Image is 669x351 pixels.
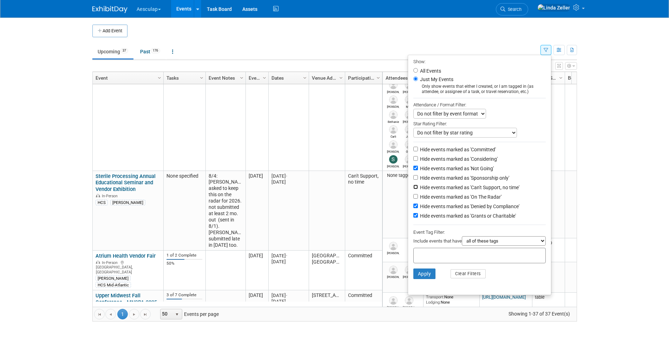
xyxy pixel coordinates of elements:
div: 50% [166,261,202,266]
span: 37 [120,48,128,53]
img: Jack Griffin [405,125,413,134]
span: Column Settings [375,75,381,81]
div: Bethanie Burke [387,119,399,124]
img: Linda Zeller [537,4,570,12]
div: [PERSON_NAME] [110,200,145,205]
button: Clear Filters [451,269,486,278]
span: Search [505,7,522,12]
div: Include events that have [413,236,546,248]
span: In-Person [102,194,120,198]
a: Column Settings [557,72,565,82]
a: Booth Number [568,72,582,84]
div: Dave Mittl [403,119,415,124]
img: In-Person Event [96,194,100,197]
span: Go to the first page [97,312,102,317]
label: Hide events marked as 'Committed' [419,146,496,153]
div: Show: [413,57,546,66]
label: Hide events marked as 'Can't Support, no time' [419,184,519,191]
img: Kevin Neuhs [405,81,413,89]
a: Dates [271,72,304,84]
div: Morgan Lee [387,305,399,309]
span: Column Settings [199,75,204,81]
div: None specified [166,173,202,179]
img: Michael Kane [405,266,413,274]
div: [DATE] [271,179,306,185]
a: Upcoming37 [92,45,133,58]
div: [DATE] [271,173,306,179]
label: Hide events marked as 'Grants or Charitable' [419,212,516,219]
img: Michael Campise [389,140,398,149]
a: Column Settings [337,72,345,82]
img: Patrick Spampani [389,81,398,89]
span: Column Settings [338,75,344,81]
span: Column Settings [262,75,267,81]
span: 1 [117,309,128,319]
div: Event Tag Filter: [413,228,546,236]
label: Hide events marked as 'Sponsorship only' [419,174,509,181]
div: Matthew Coltrera [403,164,415,168]
img: Tim Neubert [389,266,398,274]
td: [DATE] [245,171,268,251]
a: Event Notes [209,72,241,84]
label: Hide events marked as 'Denied by Compliance' [419,203,519,210]
img: Bethanie Burke [389,111,398,119]
div: [DATE] [271,253,306,259]
div: Carli Vizak [387,134,399,138]
a: Column Settings [238,72,245,82]
td: [DATE] [245,290,268,332]
img: Matthew Coltrera [405,155,413,164]
td: Can't Support, no time [345,171,382,251]
span: Column Settings [157,75,162,81]
div: Michael Hanson [387,250,399,255]
span: Column Settings [302,75,308,81]
td: [GEOGRAPHIC_DATA], [GEOGRAPHIC_DATA] [309,251,345,290]
a: Event Month [249,72,264,84]
a: Tasks [166,72,201,84]
div: Star Rating Filter: [413,119,546,128]
label: Hide events marked as 'On The Radar' [419,193,501,200]
a: Upper Midwest Fall Conference - MNSPA 2025 [96,292,157,305]
img: Morgan Lee [389,296,398,305]
td: [DATE] [245,251,268,290]
div: [PERSON_NAME] [96,276,131,281]
span: - [286,253,287,258]
div: Jack Griffin [403,134,415,138]
img: Dave Mittl [405,111,413,119]
a: Go to the first page [94,309,105,319]
a: Event [96,72,159,84]
td: Committed [345,290,382,332]
div: Michael Kane [403,274,415,279]
div: [DATE] [271,292,306,298]
span: Go to the last page [143,312,148,317]
td: Committed [345,251,382,290]
button: Apply [413,269,436,279]
span: 50 [160,309,172,319]
a: Go to the next page [129,309,139,319]
span: Column Settings [239,75,244,81]
img: In-Person Event [96,260,100,264]
a: Column Settings [198,72,205,82]
div: Michael Campise [387,149,399,153]
div: [DATE] [271,259,306,265]
div: 43% [166,300,202,306]
a: Past176 [135,45,165,58]
div: Sara Hurson [387,164,399,168]
label: Hide events marked as 'Considering' [419,155,498,163]
div: [GEOGRAPHIC_DATA], [GEOGRAPHIC_DATA] [96,259,160,275]
a: Atrium Health Vendor Fair [96,253,156,259]
div: Patrick Spampani [387,89,399,94]
a: Attendees [386,72,419,84]
span: - [286,173,287,179]
a: Column Settings [374,72,382,82]
a: Search [496,3,528,15]
span: Lodging: [426,300,441,305]
a: Participation [348,72,378,84]
div: Jacob Park [387,104,399,108]
a: Column Settings [261,72,268,82]
span: In-Person [102,260,120,265]
span: Go to the previous page [108,312,113,317]
img: Jacob Park [389,95,398,104]
span: Column Settings [558,75,564,81]
a: Column Settings [301,72,309,82]
img: Carli Vizak [389,125,398,134]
